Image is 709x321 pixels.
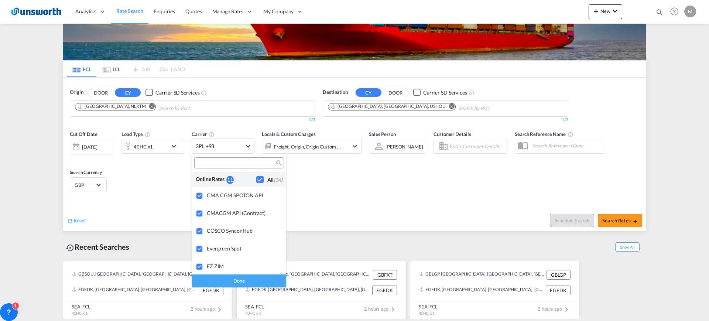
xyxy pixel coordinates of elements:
[207,210,280,216] div: CMACGM API (Contract)
[275,160,281,166] md-icon: icon-magnify
[207,263,280,269] div: EZ ZIM
[267,176,282,184] div: All
[226,176,234,184] div: 11
[196,175,226,183] div: Online Rates
[207,192,280,198] div: CMA CGM SPOTON API
[256,175,282,183] md-checkbox: Checkbox No Ink
[207,245,280,252] div: Evergreen Spot
[192,274,286,287] div: Done
[274,177,282,183] span: (34)
[207,228,280,234] div: COSCO SynconHub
